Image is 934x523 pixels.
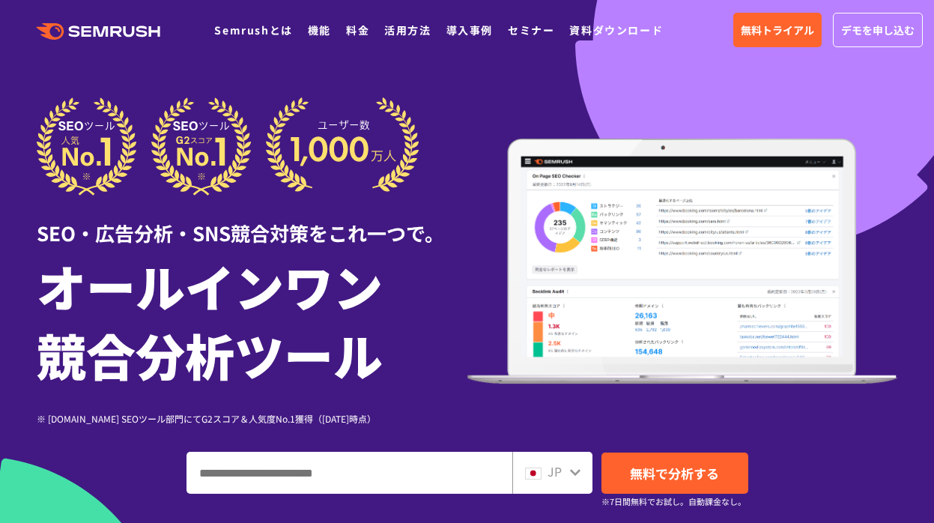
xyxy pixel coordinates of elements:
[601,453,748,494] a: 無料で分析する
[384,22,431,37] a: 活用方法
[37,411,467,426] div: ※ [DOMAIN_NAME] SEOツール部門にてG2スコア＆人気度No.1獲得（[DATE]時点）
[308,22,331,37] a: 機能
[548,462,562,480] span: JP
[187,453,512,493] input: ドメイン、キーワードまたはURLを入力してください
[446,22,493,37] a: 導入事例
[37,196,467,247] div: SEO・広告分析・SNS競合対策をこれ一つで。
[841,22,915,38] span: デモを申し込む
[508,22,554,37] a: セミナー
[833,13,923,47] a: デモを申し込む
[741,22,814,38] span: 無料トライアル
[214,22,292,37] a: Semrushとは
[601,495,746,509] small: ※7日間無料でお試し。自動課金なし。
[37,251,467,389] h1: オールインワン 競合分析ツール
[569,22,663,37] a: 資料ダウンロード
[346,22,369,37] a: 料金
[630,464,719,483] span: 無料で分析する
[733,13,822,47] a: 無料トライアル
